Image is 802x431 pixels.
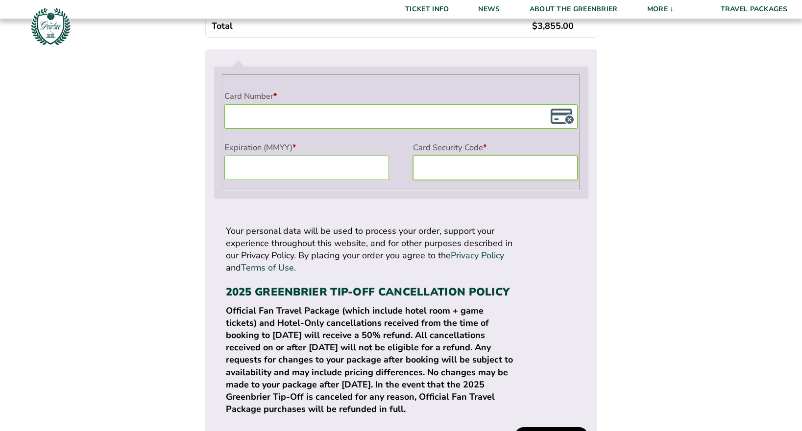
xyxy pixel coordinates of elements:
[413,139,578,156] label: Card Security Code
[292,142,296,153] abbr: required
[29,5,72,47] img: Greenbrier Tip-Off
[532,20,574,32] bdi: 3,855.00
[229,158,390,178] iframe: Secure Credit Card Frame - Expiration Date
[418,158,579,178] iframe: Secure Credit Card Frame - CVV
[532,20,537,32] span: $
[483,142,486,153] abbr: required
[224,88,578,104] label: Card Number
[222,74,580,190] fieldset: Payment Info
[451,250,504,262] a: Privacy Policy
[226,305,515,416] p: Official Fan Travel Package (which include hotel room + game tickets) and Hotel-Only cancellation...
[226,225,515,274] p: Your personal data will be used to process your order, support your experience throughout this we...
[241,262,294,274] a: Terms of Use
[226,286,515,298] h3: 2025 Greenbrier Tip-Off Cancellation Policy
[273,91,277,102] abbr: required
[224,139,389,156] label: Expiration (MMYY)
[229,106,579,127] iframe: Secure Credit Card Frame - Credit Card Number
[206,15,526,37] th: Total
